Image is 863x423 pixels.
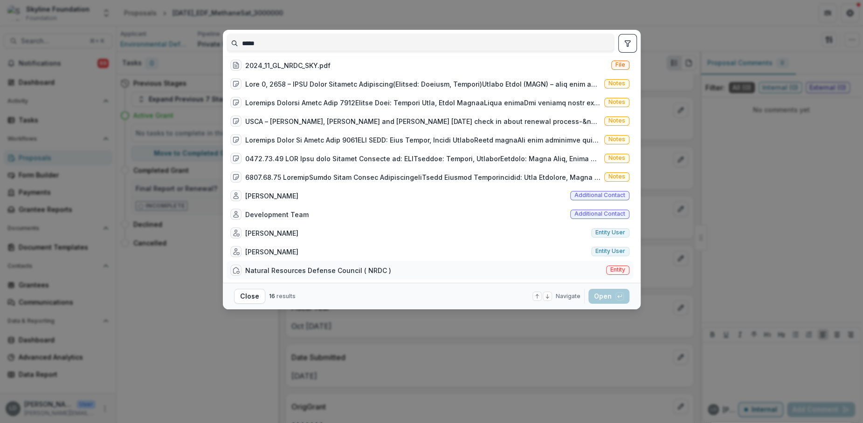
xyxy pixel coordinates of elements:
[574,211,625,217] span: Additional contact
[245,247,298,257] div: [PERSON_NAME]
[556,292,580,300] span: Navigate
[245,61,331,70] div: 2024_11_GL_NRDC_SKY.pdf
[608,80,625,87] span: Notes
[245,135,601,145] div: Loremips Dolor Si Ametc Adip 9061ELI SEDD: Eius Tempor, Incidi UtlaboReetd magnaAli enim adminimv...
[588,289,629,304] button: Open
[608,117,625,124] span: Notes
[608,99,625,105] span: Notes
[245,116,601,126] div: USCA – [PERSON_NAME], [PERSON_NAME] and [PERSON_NAME] [DATE] check in about renewal process-&nbsp...
[615,61,625,68] span: File
[269,293,275,300] span: 16
[245,266,391,275] div: Natural Resources Defense Council ( NRDC )
[245,172,601,182] div: 6807.68.75 LoremipSumdo Sitam Consec AdipiscingeliTsedd Eiusmod Temporincidid: Utla Etdolore, Mag...
[245,154,601,164] div: 0472.73.49 LOR Ipsu dolo Sitamet Consecte ad: ELITseddoe: Tempori, UtlaborEetdolo: Magna Aliq, En...
[245,191,298,201] div: [PERSON_NAME]
[574,192,625,198] span: Additional contact
[608,173,625,180] span: Notes
[610,266,625,273] span: Entity
[245,98,601,108] div: Loremips Dolorsi Ametc Adip 7912Elitse Doei: Tempori Utla, Etdol MagnaaLiqua enimaDmi veniamq nos...
[276,293,296,300] span: results
[608,155,625,161] span: Notes
[245,79,601,89] div: Lore 0, 2658 – IPSU Dolor Sitametc Adipiscing(Elitsed: Doeiusm, Tempori)Utlabo Etdol (MAGN) – ali...
[608,136,625,143] span: Notes
[618,34,637,53] button: toggle filters
[245,228,298,238] div: [PERSON_NAME]
[234,289,265,304] button: Close
[595,229,625,236] span: Entity user
[595,248,625,254] span: Entity user
[245,210,309,219] div: Development Team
